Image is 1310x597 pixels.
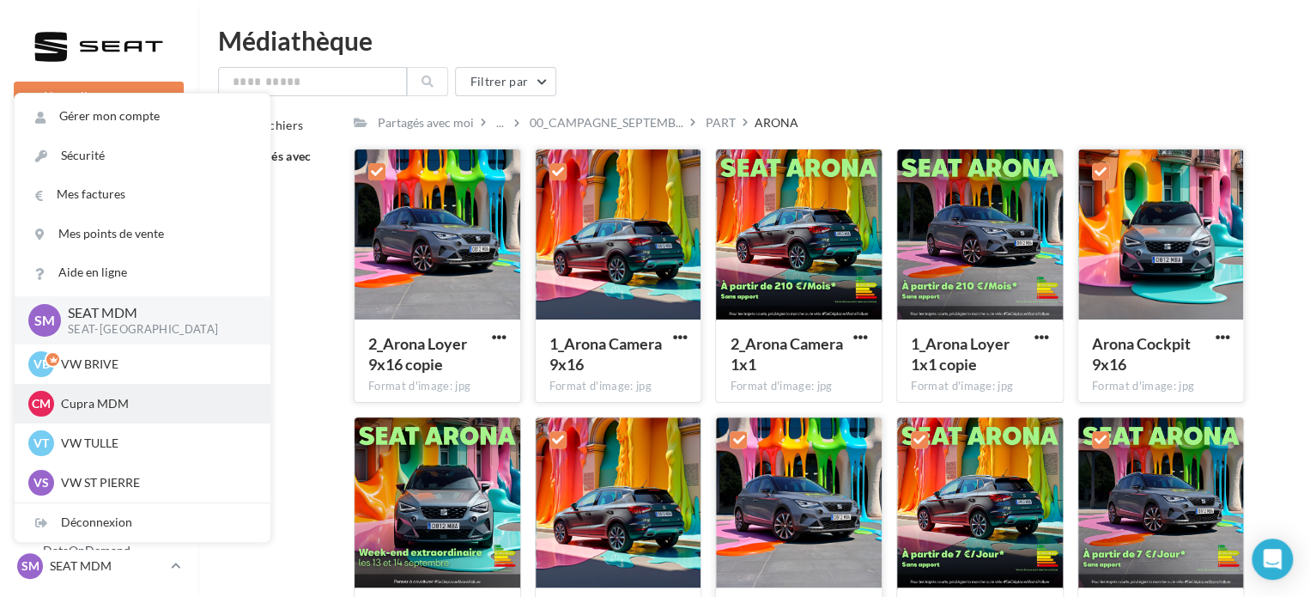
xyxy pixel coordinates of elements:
[530,114,683,131] span: 00_CAMPAGNE_SEPTEMB...
[10,330,187,366] a: Contacts
[493,111,507,135] div: ...
[234,149,312,180] span: Partagés avec moi
[68,322,243,338] p: SEAT-[GEOGRAPHIC_DATA]
[730,379,868,394] div: Format d'image: jpg
[33,435,49,452] span: VT
[61,395,250,412] p: Cupra MDM
[61,474,250,491] p: VW ST PIERRE
[218,27,1289,53] div: Médiathèque
[34,310,55,330] span: SM
[15,253,270,292] a: Aide en ligne
[911,334,1010,374] span: 1_Arona Loyer 1x1 copie
[10,158,187,194] a: Opérations
[14,82,184,111] button: Nouvelle campagne
[33,356,50,373] span: VB
[455,67,556,96] button: Filtrer par
[33,474,49,491] span: VS
[10,200,187,237] a: Boîte de réception
[10,373,187,409] a: Médiathèque
[10,288,187,324] a: Campagnes
[706,114,736,131] div: PART
[549,334,662,374] span: 1_Arona Camera 9x16
[730,334,842,374] span: 2_Arona Camera 1x1
[15,215,270,253] a: Mes points de vente
[755,114,798,131] div: ARONA
[549,379,688,394] div: Format d'image: jpg
[14,550,184,582] a: SM SEAT MDM
[32,395,51,412] span: CM
[1092,334,1191,374] span: Arona Cockpit 9x16
[1092,379,1230,394] div: Format d'image: jpg
[1252,539,1293,580] div: Open Intercom Messenger
[10,245,187,281] a: Visibilité en ligne
[368,334,467,374] span: 2_Arona Loyer 9x16 copie
[15,503,270,542] div: Déconnexion
[378,114,474,131] div: Partagés avec moi
[368,379,506,394] div: Format d'image: jpg
[68,303,243,323] p: SEAT MDM
[15,97,270,136] a: Gérer mon compte
[50,557,164,575] p: SEAT MDM
[15,137,270,175] a: Sécurité
[10,515,187,566] a: Campagnes DataOnDemand
[10,416,187,452] a: Calendrier
[21,557,39,575] span: SM
[15,175,270,214] a: Mes factures
[61,435,250,452] p: VW TULLE
[911,379,1049,394] div: Format d'image: jpg
[61,356,250,373] p: VW BRIVE
[10,458,187,509] a: PLV et print personnalisable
